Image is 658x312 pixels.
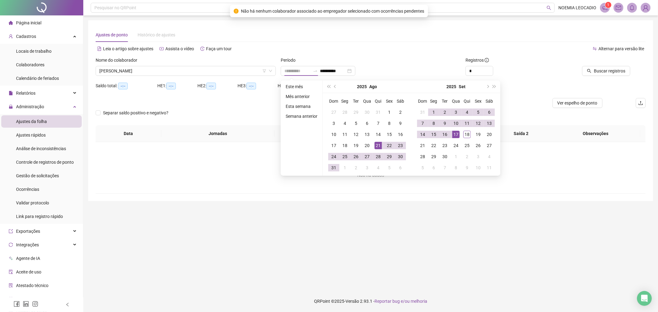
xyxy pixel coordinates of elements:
[352,109,360,116] div: 29
[16,297,43,302] span: Gerar QRCode
[352,131,360,138] div: 12
[428,140,439,151] td: 2025-09-22
[430,142,437,149] div: 22
[350,140,362,151] td: 2025-08-19
[461,162,473,173] td: 2025-10-09
[9,297,13,301] span: qrcode
[16,20,41,25] span: Página inicial
[461,140,473,151] td: 2025-09-25
[16,229,40,234] span: Exportações
[547,6,551,10] span: search
[430,120,437,127] div: 8
[375,299,427,304] span: Reportar bug e/ou melhoria
[234,9,239,14] span: exclamation-circle
[419,153,426,160] div: 28
[350,96,362,107] th: Ter
[386,153,393,160] div: 29
[461,151,473,162] td: 2025-10-02
[9,91,13,95] span: file
[330,153,337,160] div: 24
[16,34,36,39] span: Cadastros
[283,103,320,110] li: Esta semana
[474,109,482,116] div: 5
[428,129,439,140] td: 2025-09-15
[165,46,194,51] span: Assista o vídeo
[339,96,350,107] th: Seg
[395,140,406,151] td: 2025-08-23
[9,229,13,233] span: export
[161,125,275,142] th: Jornadas
[384,118,395,129] td: 2025-08-08
[362,96,373,107] th: Qua
[461,107,473,118] td: 2025-09-04
[463,109,471,116] div: 4
[419,120,426,127] div: 7
[419,142,426,149] div: 21
[350,118,362,129] td: 2025-08-05
[419,109,426,116] div: 31
[607,3,610,7] span: 1
[332,80,339,93] button: prev-year
[419,131,426,138] div: 14
[339,140,350,151] td: 2025-08-18
[283,113,320,120] li: Semana anterior
[313,68,318,73] span: to
[551,125,640,142] th: Observações
[330,164,337,171] div: 31
[269,69,272,73] span: down
[246,83,256,89] span: --:--
[341,153,349,160] div: 25
[602,5,608,10] span: notification
[474,142,482,149] div: 26
[330,120,337,127] div: 3
[629,5,635,10] span: bell
[428,162,439,173] td: 2025-10-06
[384,129,395,140] td: 2025-08-15
[386,164,393,171] div: 5
[263,69,266,73] span: filter
[281,57,300,64] label: Período
[463,164,471,171] div: 9
[484,80,491,93] button: next-year
[275,125,345,142] th: Entrada 1
[375,131,382,138] div: 14
[441,164,449,171] div: 7
[428,96,439,107] th: Seg
[452,164,460,171] div: 8
[375,153,382,160] div: 28
[9,105,13,109] span: lock
[439,107,450,118] td: 2025-09-02
[417,129,428,140] td: 2025-09-14
[441,131,449,138] div: 16
[484,118,495,129] td: 2025-09-13
[350,129,362,140] td: 2025-08-12
[363,142,371,149] div: 20
[330,131,337,138] div: 10
[395,107,406,118] td: 2025-08-02
[397,131,404,138] div: 16
[486,125,556,142] th: Saída 2
[386,131,393,138] div: 15
[341,109,349,116] div: 28
[96,82,157,89] div: Saldo total:
[99,66,272,76] span: GLEICE FERREIRA DOS SANTOS
[484,162,495,173] td: 2025-10-11
[357,80,367,93] button: year panel
[328,140,339,151] td: 2025-08-17
[197,82,238,89] div: HE 2:
[395,118,406,129] td: 2025-08-09
[616,5,621,10] span: mail
[638,101,643,105] span: upload
[362,162,373,173] td: 2025-09-03
[461,96,473,107] th: Qui
[362,107,373,118] td: 2025-07-30
[452,109,460,116] div: 3
[328,129,339,140] td: 2025-08-10
[463,153,471,160] div: 2
[362,129,373,140] td: 2025-08-13
[473,162,484,173] td: 2025-10-10
[350,162,362,173] td: 2025-09-02
[375,164,382,171] div: 4
[463,120,471,127] div: 11
[101,109,171,116] span: Separar saldo positivo e negativo?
